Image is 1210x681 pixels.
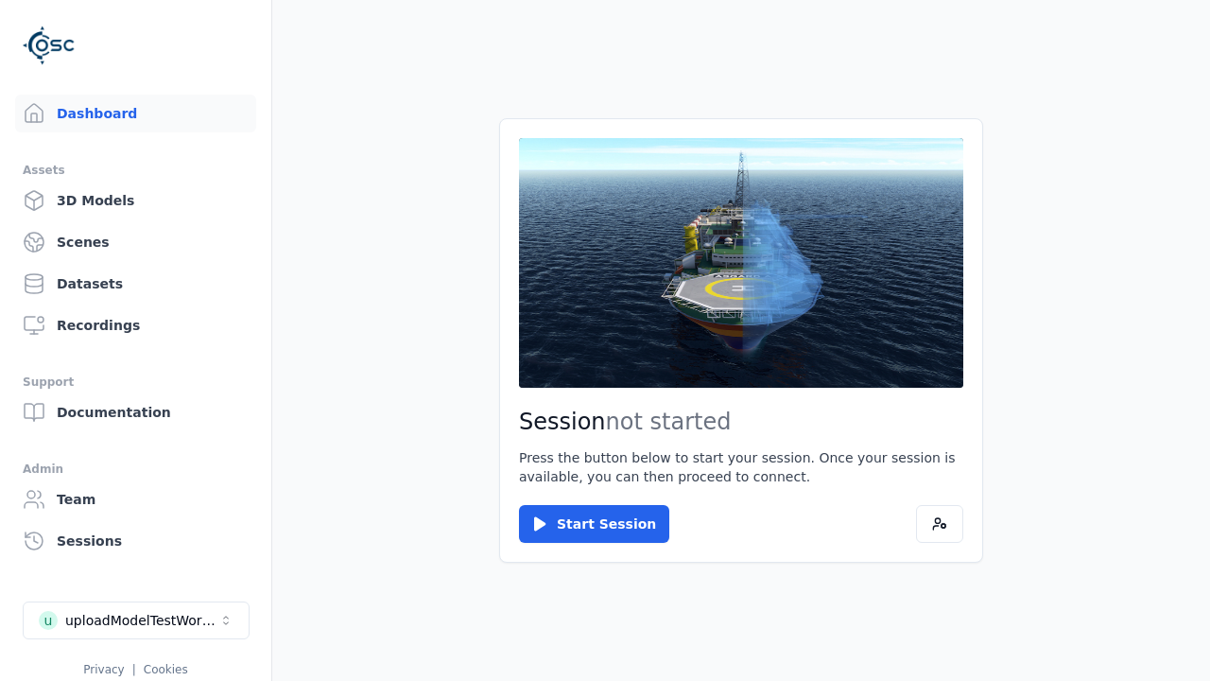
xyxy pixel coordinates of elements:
div: Admin [23,458,249,480]
div: Support [23,371,249,393]
a: Privacy [83,663,124,676]
a: Datasets [15,265,256,303]
a: Documentation [15,393,256,431]
a: Team [15,480,256,518]
a: Scenes [15,223,256,261]
span: not started [606,409,732,435]
span: | [132,663,136,676]
div: u [39,611,58,630]
a: Sessions [15,522,256,560]
button: Start Session [519,505,669,543]
div: Assets [23,159,249,182]
img: Logo [23,19,76,72]
h2: Session [519,407,963,437]
p: Press the button below to start your session. Once your session is available, you can then procee... [519,448,963,486]
a: 3D Models [15,182,256,219]
div: uploadModelTestWorkspace [65,611,218,630]
a: Recordings [15,306,256,344]
a: Dashboard [15,95,256,132]
button: Select a workspace [23,602,250,639]
a: Cookies [144,663,188,676]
